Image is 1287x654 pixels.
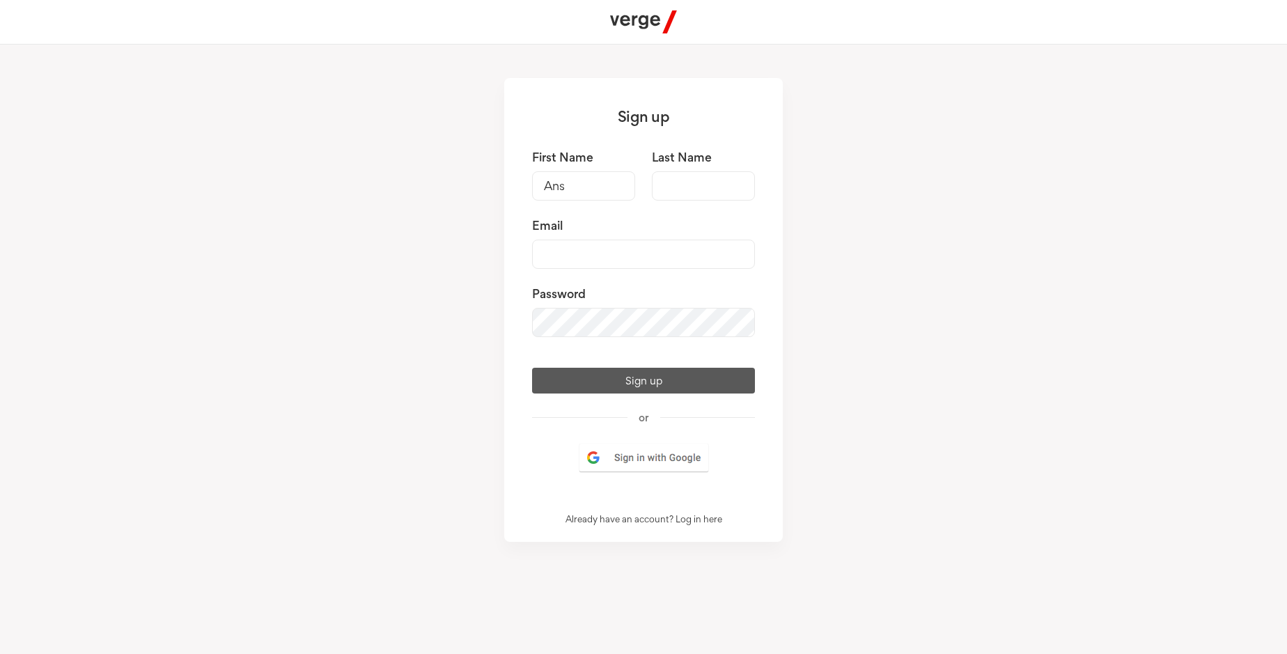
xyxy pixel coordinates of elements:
[504,78,783,149] h3: Sign up
[610,10,677,33] img: Verge
[565,513,722,524] a: Already have an account? Log in here
[532,217,755,234] label: Email
[652,149,755,166] label: Last Name
[532,410,755,425] p: or
[532,149,635,166] label: First Name
[532,368,755,394] button: Sign up
[577,442,710,474] img: google-sign-in.png
[532,286,755,302] label: Password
